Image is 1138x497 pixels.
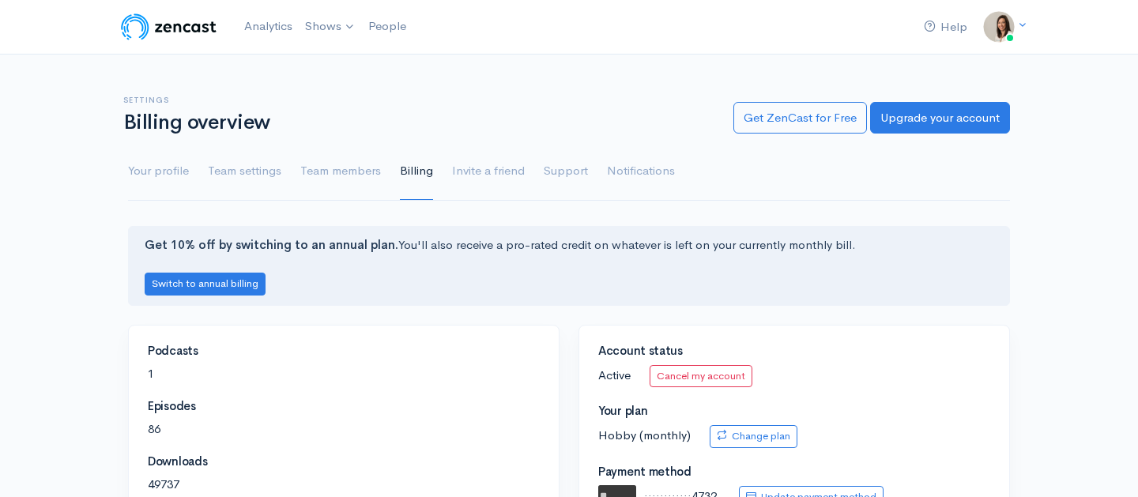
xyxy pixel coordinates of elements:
[362,9,413,43] a: People
[650,365,752,388] a: Cancel my account
[598,425,990,448] p: Hobby (monthly)
[983,11,1015,43] img: ...
[400,143,433,200] a: Billing
[128,226,1010,306] div: You'll also receive a pro-rated credit on whatever is left on your currently monthly bill.
[148,455,540,469] h4: Downloads
[870,102,1010,134] a: Upgrade your account
[238,9,299,43] a: Analytics
[208,143,281,200] a: Team settings
[145,273,266,296] button: Switch to annual billing
[598,405,990,418] h4: Your plan
[598,365,990,388] p: Active
[148,476,540,494] p: 49737
[733,102,867,134] a: Get ZenCast for Free
[145,275,266,290] a: Switch to annual billing
[598,345,990,358] h4: Account status
[544,143,588,200] a: Support
[148,400,540,413] h4: Episodes
[148,420,540,439] p: 86
[123,111,714,134] h1: Billing overview
[452,143,525,200] a: Invite a friend
[299,9,362,44] a: Shows
[119,11,219,43] img: ZenCast Logo
[918,10,974,44] a: Help
[145,237,398,252] strong: Get 10% off by switching to an annual plan.
[710,425,797,448] a: Change plan
[148,345,540,358] h4: Podcasts
[598,465,990,479] h4: Payment method
[148,365,540,383] p: 1
[123,96,714,104] h6: Settings
[128,143,189,200] a: Your profile
[300,143,381,200] a: Team members
[607,143,675,200] a: Notifications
